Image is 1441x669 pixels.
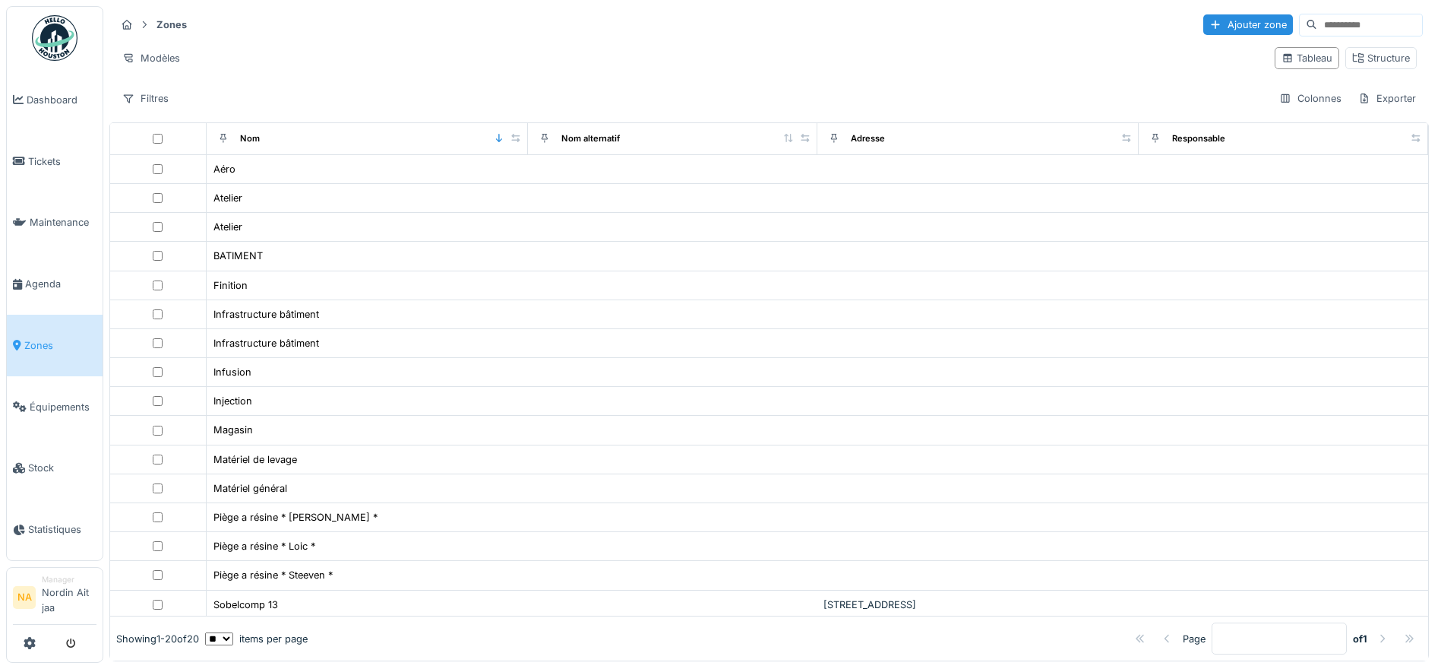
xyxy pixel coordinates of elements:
[240,132,260,145] div: Nom
[28,522,96,537] span: Statistiques
[7,315,103,376] a: Zones
[116,632,199,646] div: Showing 1 - 20 of 20
[42,574,96,585] div: Manager
[13,586,36,609] li: NA
[213,249,263,263] div: BATIMENT
[1203,14,1293,35] div: Ajouter zone
[205,632,308,646] div: items per page
[28,461,96,475] span: Stock
[7,499,103,560] a: Statistiques
[1281,51,1332,65] div: Tableau
[1172,132,1225,145] div: Responsable
[1183,632,1206,646] div: Page
[213,568,333,582] div: Piège a résine * Steeven *
[7,438,103,499] a: Stock
[32,15,77,61] img: Badge_color-CXgf-gQk.svg
[25,277,96,291] span: Agenda
[42,574,96,621] li: Nordin Ait jaa
[1353,632,1367,646] strong: of 1
[7,131,103,192] a: Tickets
[213,162,235,176] div: Aéro
[213,598,278,612] div: Sobelcomp 13
[1272,87,1348,109] div: Colonnes
[115,87,175,109] div: Filtres
[213,510,378,525] div: Piège a résine * [PERSON_NAME] *
[7,69,103,131] a: Dashboard
[561,132,620,145] div: Nom alternatif
[213,278,248,293] div: Finition
[1351,87,1423,109] div: Exporter
[213,539,315,553] div: Piège a résine * Loic *
[13,574,96,625] a: NA ManagerNordin Ait jaa
[213,336,319,350] div: Infrastructure bâtiment
[213,452,297,467] div: Matériel de levage
[213,365,251,379] div: Infusion
[30,215,96,230] span: Maintenance
[213,220,242,234] div: Atelier
[28,154,96,169] span: Tickets
[213,394,252,408] div: Injection
[7,376,103,438] a: Équipements
[1352,51,1410,65] div: Structure
[213,481,287,496] div: Matériel général
[823,598,1133,612] div: [STREET_ADDRESS]
[7,192,103,254] a: Maintenance
[213,191,242,205] div: Atelier
[30,400,96,414] span: Équipements
[213,423,253,437] div: Magasin
[7,253,103,315] a: Agenda
[150,17,193,32] strong: Zones
[115,47,187,69] div: Modèles
[27,93,96,107] span: Dashboard
[851,132,885,145] div: Adresse
[213,307,319,322] div: Infrastructure bâtiment
[24,338,96,353] span: Zones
